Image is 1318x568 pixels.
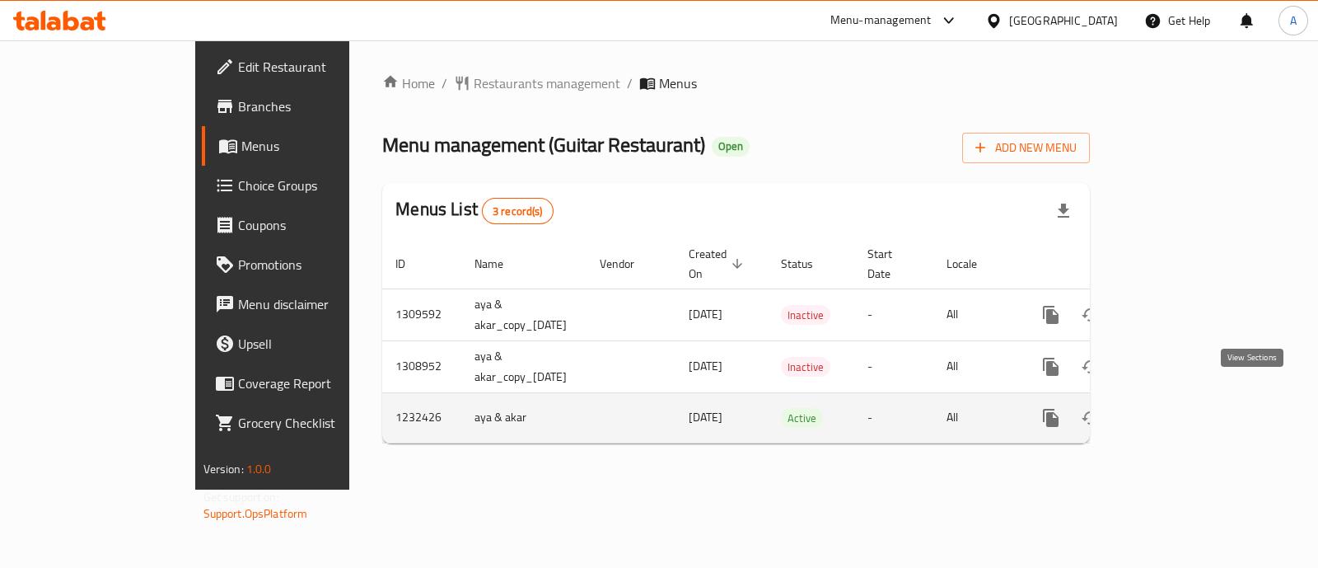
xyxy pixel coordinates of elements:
a: Menus [202,126,415,166]
span: [DATE] [689,303,722,325]
div: [GEOGRAPHIC_DATA] [1009,12,1118,30]
a: Choice Groups [202,166,415,205]
a: Menu disclaimer [202,284,415,324]
span: Menus [659,73,697,93]
span: Choice Groups [238,176,402,195]
span: Inactive [781,306,830,325]
td: - [854,289,933,340]
span: 3 record(s) [483,204,553,219]
td: aya & akar_copy_[DATE] [461,340,587,392]
table: enhanced table [382,239,1203,444]
span: Restaurants management [474,73,620,93]
button: more [1031,347,1071,387]
div: Open [712,137,750,157]
span: Edit Restaurant [238,57,402,77]
li: / [442,73,447,93]
div: Total records count [482,198,554,224]
span: Grocery Checklist [238,413,402,433]
span: [DATE] [689,406,722,428]
span: [DATE] [689,355,722,377]
td: - [854,340,933,392]
td: - [854,392,933,443]
td: 1309592 [382,289,461,340]
td: 1232426 [382,392,461,443]
li: / [627,73,633,93]
div: Inactive [781,357,830,377]
span: Add New Menu [975,138,1077,158]
span: Branches [238,96,402,116]
span: Locale [946,254,998,274]
a: Coverage Report [202,364,415,403]
a: Restaurants management [454,73,620,93]
span: Coupons [238,215,402,235]
div: Menu-management [830,11,932,31]
span: Start Date [867,244,914,284]
span: Name [474,254,525,274]
a: Coupons [202,205,415,245]
td: All [933,392,1018,443]
td: 1308952 [382,340,461,392]
button: Change Status [1071,347,1110,387]
span: Upsell [238,334,402,354]
span: Get support on: [203,486,279,508]
span: Menu management ( Guitar Restaurant ) [382,126,705,163]
span: Version: [203,458,244,480]
span: Status [781,254,834,274]
div: Active [781,408,823,428]
td: aya & akar_copy_[DATE] [461,289,587,340]
button: Add New Menu [962,133,1090,163]
a: Edit Restaurant [202,47,415,87]
a: Grocery Checklist [202,403,415,443]
button: Change Status [1071,295,1110,335]
th: Actions [1018,239,1203,289]
span: Menu disclaimer [238,294,402,314]
span: A [1290,12,1297,30]
span: Open [712,139,750,153]
span: Coverage Report [238,373,402,393]
span: Inactive [781,358,830,377]
td: aya & akar [461,392,587,443]
span: Promotions [238,255,402,275]
a: Support.OpsPlatform [203,503,308,524]
div: Inactive [781,305,830,325]
td: All [933,289,1018,340]
button: more [1031,398,1071,438]
td: All [933,340,1018,392]
span: Active [781,409,823,428]
a: Branches [202,87,415,126]
button: more [1031,295,1071,335]
span: Vendor [600,254,656,274]
div: Export file [1044,191,1083,231]
span: Menus [241,136,402,156]
a: Promotions [202,245,415,284]
nav: breadcrumb [382,73,1090,93]
a: Upsell [202,324,415,364]
span: 1.0.0 [246,458,272,480]
h2: Menus List [395,197,553,224]
span: Created On [689,244,748,284]
span: ID [395,254,427,274]
button: Change Status [1071,398,1110,438]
